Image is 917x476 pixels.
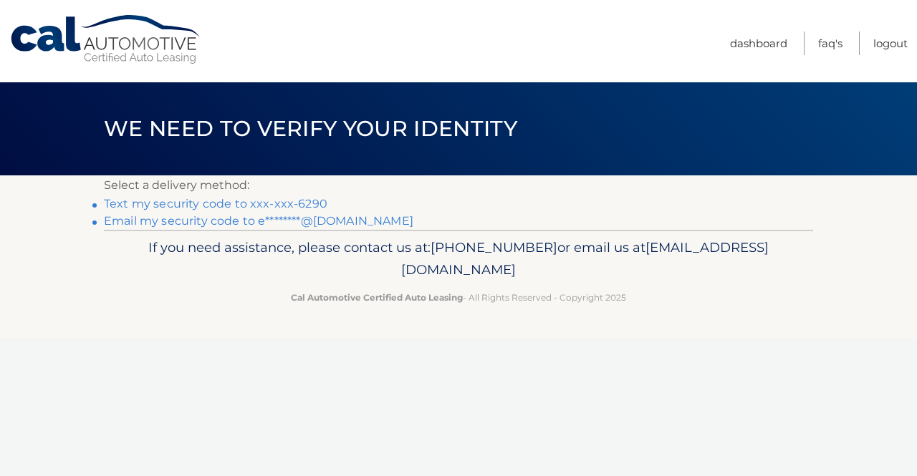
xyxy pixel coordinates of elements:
a: Dashboard [730,31,787,55]
a: FAQ's [818,31,842,55]
a: Email my security code to e********@[DOMAIN_NAME] [104,214,413,228]
strong: Cal Automotive Certified Auto Leasing [291,292,463,303]
span: We need to verify your identity [104,115,517,142]
span: [PHONE_NUMBER] [431,239,557,256]
p: If you need assistance, please contact us at: or email us at [113,236,804,282]
p: - All Rights Reserved - Copyright 2025 [113,290,804,305]
p: Select a delivery method: [104,175,813,195]
a: Cal Automotive [9,14,203,65]
a: Text my security code to xxx-xxx-6290 [104,197,327,210]
a: Logout [873,31,908,55]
